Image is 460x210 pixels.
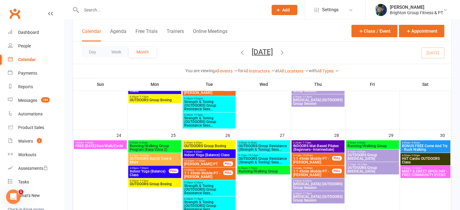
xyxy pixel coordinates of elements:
[252,47,273,56] button: [DATE]
[194,160,205,162] span: - 11:30am
[293,98,343,105] span: [MEDICAL_DATA] (OUTDOORS) Group Session
[402,167,449,170] span: 9:00am
[238,141,289,144] span: 6:00am
[18,57,36,62] div: Calendar
[104,47,129,57] button: Week
[332,169,342,173] div: FULL
[182,78,237,91] th: Tue
[37,138,42,143] span: 2
[402,154,449,157] span: 8:00am
[139,167,148,170] span: - 7:00pm
[356,163,367,166] span: - 10:15am
[8,80,64,94] a: Reports
[225,130,236,140] div: 26
[302,192,312,195] span: - 7:15pm
[8,107,64,121] a: Automations
[75,144,126,148] span: FREE [DATE] Run/Walk/Cycle
[129,95,180,98] span: 6:30pm
[293,154,332,157] span: 9:15am
[184,87,223,95] span: 1:1 45min Mobile PT - [PERSON_NAME]
[8,175,64,189] a: Tasks
[282,8,290,12] span: Add
[8,94,64,107] a: Messages 184
[402,157,449,164] span: HiiT Cardio OUTDOORS Class
[390,5,443,10] div: [PERSON_NAME]
[129,98,180,102] span: OUTDOORS Group Boxing
[129,144,180,151] span: Running/Walking Group Program (Easy/Zone 2)
[8,189,64,202] a: What's New
[356,150,366,153] span: - 9:05am
[129,47,156,57] button: Month
[351,25,397,37] button: Class / Event
[129,179,180,182] span: 6:30pm
[275,68,279,73] strong: at
[81,47,104,57] button: Day
[184,162,223,166] span: [PERSON_NAME] PT
[6,189,21,204] iframe: Intercom live chat
[238,68,243,73] strong: for
[238,144,289,151] span: OUTDOORS Group Resistance (Strength & Toning) Sess...
[193,28,227,41] button: Online Meetings
[309,68,317,73] strong: with
[184,144,234,148] span: OUTDOORS Group Boxing
[184,171,223,179] span: 1:1 45min Mobile PT - [PERSON_NAME]
[356,141,366,144] span: - 6:45am
[8,53,64,66] a: Calendar
[334,130,345,140] div: 28
[293,179,343,182] span: 5:35pm
[18,189,23,194] span: 1
[293,192,343,195] span: 6:30pm
[194,169,206,171] span: - 12:45pm
[223,170,233,175] div: FULL
[8,121,64,134] a: Product Sales
[184,100,234,111] span: Strength & Toning (OUTDOORS) Group Resistance Sess...
[280,130,291,140] div: 27
[129,170,169,177] span: Indoor Yoga (Balance) Class
[293,157,332,164] span: 1:1 45min Mobile PT - [PERSON_NAME]
[291,78,345,91] th: Thu
[332,156,342,160] div: FULL
[347,141,398,144] span: 6:00am
[193,150,202,153] span: - 8:30am
[302,179,312,182] span: - 6:20pm
[390,10,443,15] div: Brighton Group Fitness & PT
[73,78,128,91] th: Sun
[293,95,343,98] span: 6:30pm
[18,71,37,76] div: Payments
[8,148,64,162] a: Workouts
[193,97,203,100] span: - 6:20pm
[347,150,398,153] span: 8:15am
[135,28,158,41] button: Free Trials
[18,179,29,184] div: Tasks
[347,153,398,160] span: OUTDOORS Group [MEDICAL_DATA]
[247,167,257,170] span: - 7:15pm
[243,69,275,73] a: All Instructors
[193,141,202,144] span: - 6:45am
[129,141,180,144] span: 6:00am
[18,125,44,130] div: Product Sales
[18,44,31,48] div: People
[322,3,339,17] span: Settings
[129,182,180,186] span: OUTDOORS Group Boxing
[8,39,64,53] a: People
[129,167,169,170] span: 6:00pm
[347,166,398,173] span: OUTDOORS Group [MEDICAL_DATA]
[75,141,126,144] span: 8:00am
[402,170,449,177] span: MEET & GREET OPEN DAY - FREE COMMUNITY EVENT
[215,69,238,73] a: All events
[293,182,343,189] span: [MEDICAL_DATA] (OUTDOORS) Group Session
[347,144,398,148] span: Running/Walking Group
[129,154,180,157] span: 9:15am
[138,141,148,144] span: - 6:45am
[18,98,37,103] div: Messages
[18,152,36,157] div: Workouts
[302,154,313,157] span: - 10:00am
[293,141,343,144] span: 6:30am
[167,28,184,41] button: Trainers
[293,144,343,151] span: INDOORS Mat-Based Pilates (Beginners–Intermediate)
[302,167,313,170] span: - 10:30am
[193,181,203,184] span: - 6:20pm
[238,170,289,173] span: Running/Walking Group
[399,25,444,37] button: Appointment
[440,130,451,140] div: 30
